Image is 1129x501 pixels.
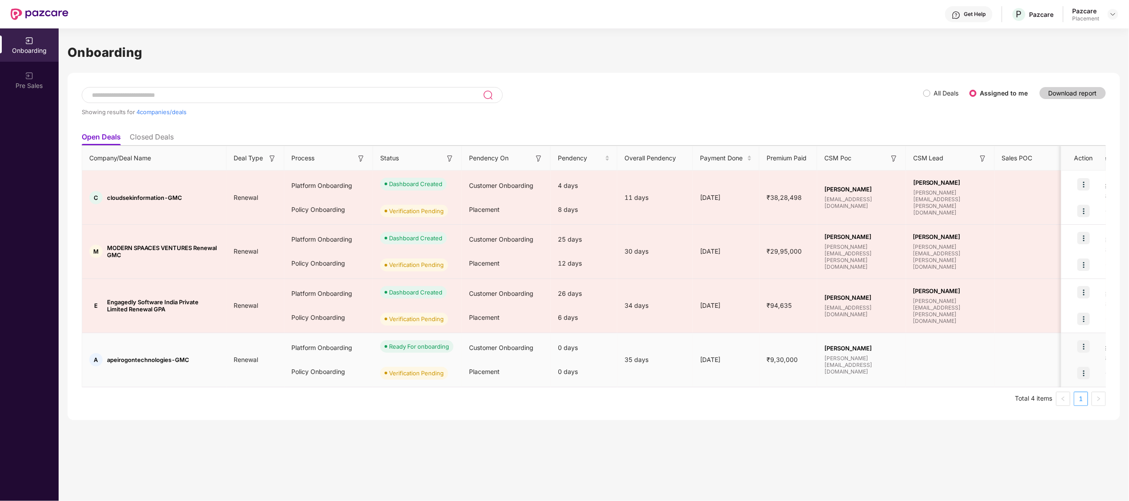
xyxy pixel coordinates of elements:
span: MODERN SPAACES VENTURES Renewal GMC [107,244,219,258]
span: Status [380,153,399,163]
div: 25 days [551,227,617,251]
div: Placement [1073,15,1100,22]
div: 0 days [551,336,617,360]
span: [PERSON_NAME][EMAIL_ADDRESS][PERSON_NAME][DOMAIN_NAME] [913,243,988,270]
span: 4 companies/deals [136,108,187,115]
div: 0 days [551,360,617,384]
img: svg+xml;base64,PHN2ZyB3aWR0aD0iMTYiIGhlaWdodD0iMTYiIHZpZXdCb3g9IjAgMCAxNiAxNiIgZmlsbD0ibm9uZSIgeG... [978,154,987,163]
span: ₹9,30,000 [759,356,805,363]
img: svg+xml;base64,PHN2ZyB3aWR0aD0iMTYiIGhlaWdodD0iMTYiIHZpZXdCb3g9IjAgMCAxNiAxNiIgZmlsbD0ibm9uZSIgeG... [357,154,366,163]
span: Renewal [227,356,265,363]
div: Pazcare [1030,10,1054,19]
span: ₹29,95,000 [759,247,809,255]
div: Policy Onboarding [284,360,373,384]
div: Get Help [964,11,986,18]
span: Placement [469,259,500,267]
div: 6 days [551,306,617,330]
span: CSM Poc [824,153,851,163]
div: Dashboard Created [389,288,442,297]
th: Company/Deal Name [82,146,227,171]
div: Platform Onboarding [284,282,373,306]
div: 30 days [617,247,693,256]
div: Verification Pending [389,369,444,378]
div: Pazcare [1073,7,1100,15]
div: 34 days [617,301,693,310]
span: left [1061,396,1066,402]
div: Verification Pending [389,207,444,215]
span: [PERSON_NAME] [913,179,988,186]
a: 1 [1074,392,1088,406]
li: Previous Page [1056,392,1070,406]
li: Next Page [1092,392,1106,406]
div: C [89,191,103,204]
span: apeirogontechnologies-GMC [107,356,189,363]
li: Open Deals [82,132,121,145]
span: Placement [469,368,500,375]
div: 35 days [617,355,693,365]
span: Placement [469,206,500,213]
span: [PERSON_NAME] [824,294,899,301]
div: Policy Onboarding [284,251,373,275]
li: Closed Deals [130,132,174,145]
div: M [89,245,103,258]
span: [PERSON_NAME] [824,233,899,240]
span: Payment Done [700,153,745,163]
span: Customer Onboarding [469,235,533,243]
span: Renewal [227,247,265,255]
span: Sales POC [1002,153,1033,163]
button: right [1092,392,1106,406]
img: icon [1077,205,1090,217]
div: 8 days [551,198,617,222]
span: Process [291,153,314,163]
li: 1 [1074,392,1088,406]
th: Overall Pendency [617,146,693,171]
span: Renewal [227,194,265,201]
div: [DATE] [693,247,759,256]
span: [PERSON_NAME][EMAIL_ADDRESS][PERSON_NAME][DOMAIN_NAME] [913,298,988,324]
div: Showing results for [82,108,923,115]
span: Customer Onboarding [469,182,533,189]
span: Deal Type [234,153,263,163]
div: Verification Pending [389,260,444,269]
span: Engagedly Software India Private Limited Renewal GPA [107,298,219,313]
span: Pendency [558,153,603,163]
div: Platform Onboarding [284,174,373,198]
label: All Deals [934,89,959,97]
div: 4 days [551,174,617,198]
span: [EMAIL_ADDRESS][DOMAIN_NAME] [824,304,899,318]
div: 26 days [551,282,617,306]
div: Dashboard Created [389,234,442,243]
span: Customer Onboarding [469,344,533,351]
th: Action [1061,146,1106,171]
div: 11 days [617,193,693,203]
div: 12 days [551,251,617,275]
img: icon [1077,258,1090,271]
div: Platform Onboarding [284,336,373,360]
div: Dashboard Created [389,179,442,188]
th: Pendency [551,146,617,171]
span: [PERSON_NAME] [824,345,899,352]
div: Platform Onboarding [284,227,373,251]
span: Renewal [227,302,265,309]
li: Total 4 items [1015,392,1053,406]
span: Customer Onboarding [469,290,533,297]
img: svg+xml;base64,PHN2ZyB3aWR0aD0iMTYiIGhlaWdodD0iMTYiIHZpZXdCb3g9IjAgMCAxNiAxNiIgZmlsbD0ibm9uZSIgeG... [534,154,543,163]
div: E [89,299,103,312]
img: svg+xml;base64,PHN2ZyB3aWR0aD0iMjAiIGhlaWdodD0iMjAiIHZpZXdCb3g9IjAgMCAyMCAyMCIgZmlsbD0ibm9uZSIgeG... [25,36,34,45]
span: Placement [469,314,500,321]
img: icon [1077,313,1090,325]
div: Policy Onboarding [284,198,373,222]
img: icon [1077,367,1090,379]
img: svg+xml;base64,PHN2ZyBpZD0iRHJvcGRvd24tMzJ4MzIiIHhtbG5zPSJodHRwOi8vd3d3LnczLm9yZy8yMDAwL3N2ZyIgd2... [1109,11,1117,18]
img: icon [1077,178,1090,191]
span: right [1096,396,1101,402]
img: svg+xml;base64,PHN2ZyB3aWR0aD0iMTYiIGhlaWdodD0iMTYiIHZpZXdCb3g9IjAgMCAxNiAxNiIgZmlsbD0ibm9uZSIgeG... [890,154,898,163]
img: svg+xml;base64,PHN2ZyB3aWR0aD0iMjAiIGhlaWdodD0iMjAiIHZpZXdCb3g9IjAgMCAyMCAyMCIgZmlsbD0ibm9uZSIgeG... [25,72,34,80]
img: svg+xml;base64,PHN2ZyB3aWR0aD0iMTYiIGhlaWdodD0iMTYiIHZpZXdCb3g9IjAgMCAxNiAxNiIgZmlsbD0ibm9uZSIgeG... [268,154,277,163]
span: ₹38,28,498 [759,194,809,201]
div: [DATE] [693,355,759,365]
span: [PERSON_NAME] [913,233,988,240]
label: Assigned to me [980,89,1028,97]
h1: Onboarding [68,43,1120,62]
span: cloudsekinformation-GMC [107,194,182,201]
